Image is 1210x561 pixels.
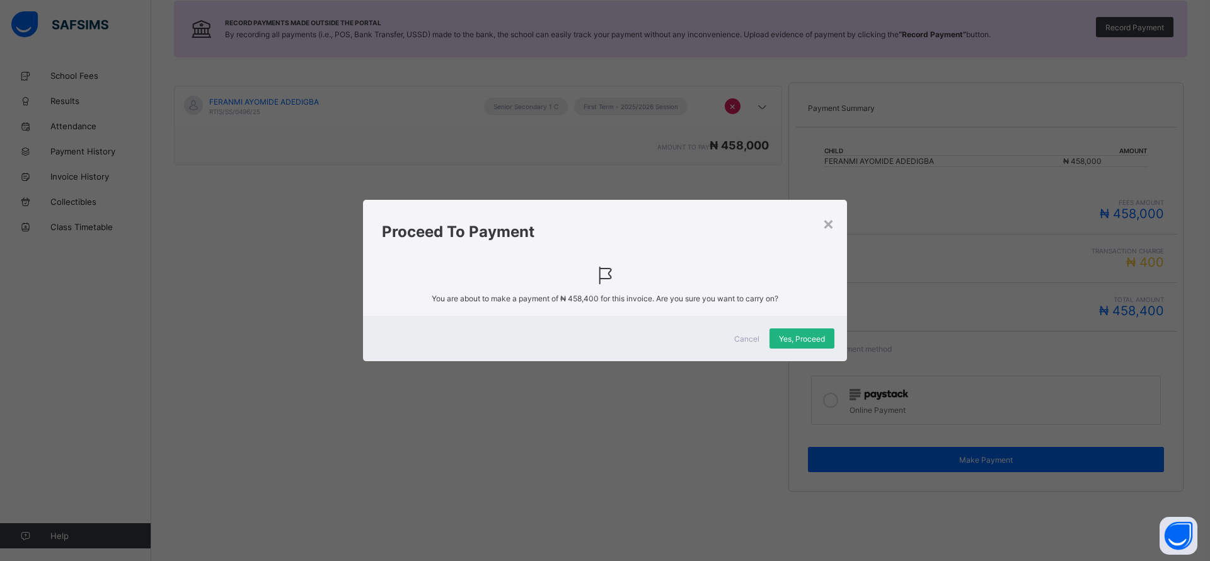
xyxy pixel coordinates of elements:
[382,294,828,303] span: You are about to make a payment of for this invoice. Are you sure you want to carry on?
[779,334,825,344] span: Yes, Proceed
[382,223,828,241] h1: Proceed To Payment
[560,294,599,303] span: ₦ 458,400
[734,334,759,344] span: Cancel
[1160,517,1197,555] button: Open asap
[822,212,834,234] div: ×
